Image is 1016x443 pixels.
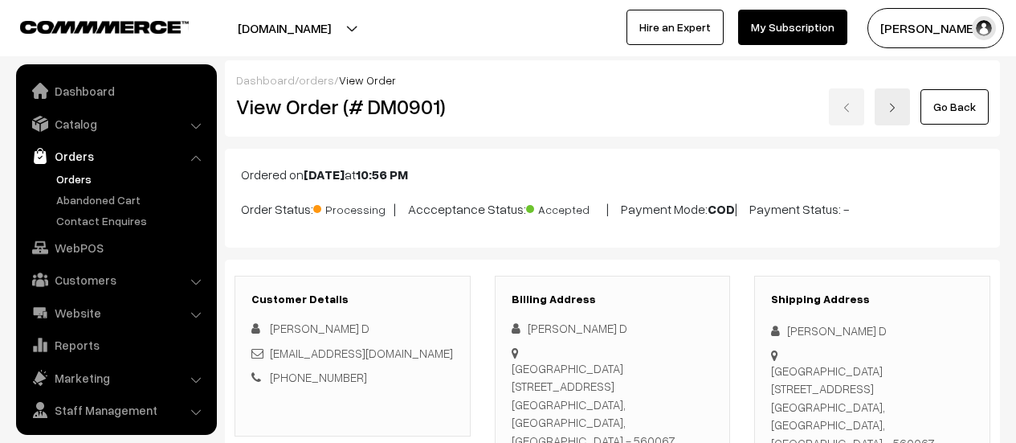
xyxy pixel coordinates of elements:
a: Orders [20,142,211,170]
h3: Customer Details [251,293,454,306]
a: WebPOS [20,233,211,262]
a: Website [20,298,211,327]
a: Abandoned Cart [52,191,211,208]
a: Customers [20,265,211,294]
a: Go Back [920,89,989,125]
a: Staff Management [20,396,211,425]
h3: Billing Address [512,293,714,306]
a: COMMMERCE [20,16,161,35]
b: [DATE] [304,166,345,183]
div: [PERSON_NAME] D [771,322,973,340]
h2: View Order (# DM0901) [236,94,471,119]
a: Contact Enquires [52,212,211,229]
a: Dashboard [236,73,295,87]
p: Ordered on at [241,165,984,184]
a: Hire an Expert [626,10,724,45]
div: [PERSON_NAME] D [512,319,714,338]
a: Dashboard [20,76,211,105]
a: [EMAIL_ADDRESS][DOMAIN_NAME] [270,346,453,360]
b: 10:56 PM [356,166,408,183]
p: Order Status: | Accceptance Status: | Payment Mode: | Payment Status: - [241,197,984,219]
img: COMMMERCE [20,21,189,33]
a: Marketing [20,363,211,392]
a: Catalog [20,109,211,138]
span: [PERSON_NAME] D [270,321,369,335]
b: COD [708,201,735,217]
span: Processing [313,197,394,218]
a: Reports [20,330,211,359]
div: / / [236,72,989,88]
img: right-arrow.png [887,103,897,113]
button: [PERSON_NAME] [867,8,1004,48]
span: View Order [339,73,396,87]
button: [DOMAIN_NAME] [182,8,387,48]
a: My Subscription [738,10,847,45]
h3: Shipping Address [771,293,973,306]
a: [PHONE_NUMBER] [270,370,367,384]
span: Accepted [526,197,606,218]
a: Orders [52,170,211,187]
img: user [972,16,996,40]
a: orders [299,73,334,87]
